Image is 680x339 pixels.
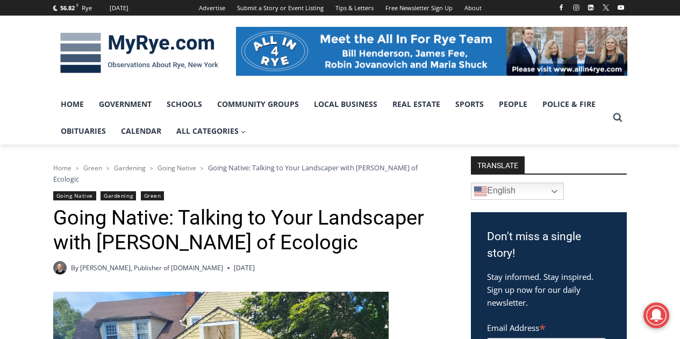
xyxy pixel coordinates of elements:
[169,118,254,145] a: All Categories
[201,164,204,172] span: >
[53,163,71,172] a: Home
[448,91,491,118] a: Sports
[53,91,608,145] nav: Primary Navigation
[91,91,159,118] a: Government
[474,185,487,198] img: en
[599,1,612,14] a: X
[80,263,223,272] a: [PERSON_NAME], Publisher of [DOMAIN_NAME]
[71,263,78,273] span: By
[53,163,418,183] span: Going Native: Talking to Your Landscaper with [PERSON_NAME] of Ecologic
[150,164,153,172] span: >
[614,1,627,14] a: YouTube
[114,163,146,172] a: Gardening
[570,1,583,14] a: Instagram
[535,91,603,118] a: Police & Fire
[141,191,164,200] a: Green
[83,163,102,172] a: Green
[106,164,110,172] span: >
[76,164,79,172] span: >
[82,3,92,13] div: Rye
[471,156,525,174] strong: TRANSLATE
[491,91,535,118] a: People
[53,162,443,184] nav: Breadcrumbs
[487,317,606,336] label: Email Address
[53,25,225,81] img: MyRye.com
[101,191,136,200] a: Gardening
[306,91,385,118] a: Local Business
[158,163,196,172] a: Going Native
[176,125,246,137] span: All Categories
[236,27,627,75] img: All in for Rye
[385,91,448,118] a: Real Estate
[113,118,169,145] a: Calendar
[53,91,91,118] a: Home
[53,191,96,200] a: Going Native
[60,4,75,12] span: 56.82
[110,3,128,13] div: [DATE]
[584,1,597,14] a: Linkedin
[608,108,627,127] button: View Search Form
[234,263,255,273] time: [DATE]
[555,1,568,14] a: Facebook
[76,2,78,8] span: F
[53,206,443,255] h1: Going Native: Talking to Your Landscaper with [PERSON_NAME] of Ecologic
[53,118,113,145] a: Obituaries
[53,261,67,275] a: Author image
[159,91,210,118] a: Schools
[471,183,564,200] a: English
[210,91,306,118] a: Community Groups
[487,270,611,309] p: Stay informed. Stay inspired. Sign up now for our daily newsletter.
[487,228,611,262] h3: Don't miss a single story!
